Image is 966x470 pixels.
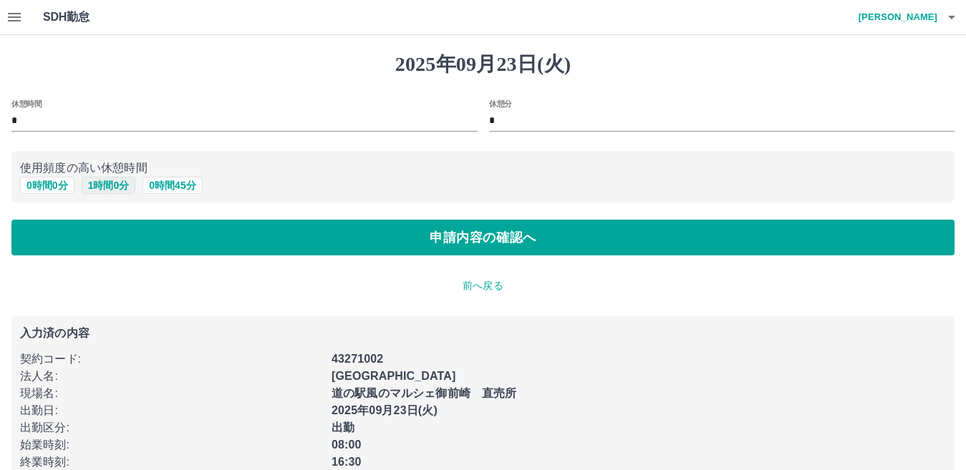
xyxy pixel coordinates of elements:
[11,52,955,77] h1: 2025年09月23日(火)
[20,436,323,454] p: 始業時刻 :
[11,220,955,255] button: 申請内容の確認へ
[332,439,362,451] b: 08:00
[143,177,202,194] button: 0時間45分
[20,368,323,385] p: 法人名 :
[332,353,383,365] b: 43271002
[20,419,323,436] p: 出勤区分 :
[332,421,354,434] b: 出勤
[11,98,42,109] label: 休憩時間
[82,177,136,194] button: 1時間0分
[332,456,362,468] b: 16:30
[11,278,955,293] p: 前へ戻る
[20,160,946,177] p: 使用頻度の高い休憩時間
[20,385,323,402] p: 現場名 :
[20,351,323,368] p: 契約コード :
[332,404,438,416] b: 2025年09月23日(火)
[20,402,323,419] p: 出勤日 :
[489,98,512,109] label: 休憩分
[332,387,516,399] b: 道の駅風のマルシェ御前崎 直売所
[20,177,74,194] button: 0時間0分
[332,370,456,382] b: [GEOGRAPHIC_DATA]
[20,328,946,339] p: 入力済の内容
